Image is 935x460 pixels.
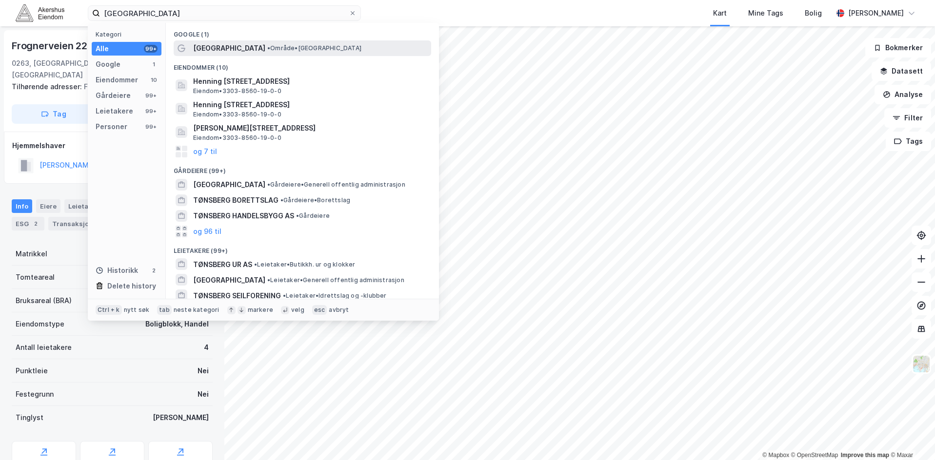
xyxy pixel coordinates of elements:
[841,452,889,459] a: Improve this map
[193,122,427,134] span: [PERSON_NAME][STREET_ADDRESS]
[267,44,270,52] span: •
[886,413,935,460] div: Kontrollprogram for chat
[912,355,931,373] img: Z
[166,159,439,177] div: Gårdeiere (99+)
[254,261,356,268] span: Leietaker • Butikkh. ur og klokker
[193,259,252,270] span: TØNSBERG UR AS
[174,306,219,314] div: neste kategori
[16,342,72,353] div: Antall leietakere
[150,267,158,274] div: 2
[267,181,405,189] span: Gårdeiere • Generell offentlig administrasjon
[153,412,209,423] div: [PERSON_NAME]
[296,212,330,220] span: Gårdeiere
[267,276,404,284] span: Leietaker • Generell offentlig administrasjon
[283,292,387,300] span: Leietaker • Idrettslag og -klubber
[157,305,172,315] div: tab
[16,271,55,283] div: Tomteareal
[96,58,120,70] div: Google
[12,81,205,93] div: Frognerveien 22b
[193,210,294,222] span: TØNSBERG HANDELSBYGG AS
[12,217,44,230] div: ESG
[48,217,115,230] div: Transaksjoner
[193,87,281,95] span: Eiendom • 3303-8560-19-0-0
[144,45,158,53] div: 99+
[166,239,439,257] div: Leietakere (99+)
[193,274,265,286] span: [GEOGRAPHIC_DATA]
[267,276,270,284] span: •
[267,181,270,188] span: •
[96,105,133,117] div: Leietakere
[16,4,64,21] img: akershus-eiendom-logo.9091f326c980b4bce74ccdd9f866810c.svg
[193,99,427,111] span: Henning [STREET_ADDRESS]
[166,56,439,74] div: Eiendommer (10)
[193,194,279,206] span: TØNSBERG BORETTSLAG
[291,306,304,314] div: velg
[713,7,727,19] div: Kart
[96,305,122,315] div: Ctrl + k
[762,452,789,459] a: Mapbox
[248,306,273,314] div: markere
[144,107,158,115] div: 99+
[96,31,161,38] div: Kategori
[198,388,209,400] div: Nei
[296,212,299,219] span: •
[865,38,931,57] button: Bokmerker
[193,179,265,191] span: [GEOGRAPHIC_DATA]
[283,292,286,299] span: •
[96,121,127,133] div: Personer
[791,452,838,459] a: OpenStreetMap
[12,104,96,124] button: Tag
[12,82,84,91] span: Tilhørende adresser:
[193,134,281,142] span: Eiendom • 3303-8560-19-0-0
[150,60,158,68] div: 1
[12,199,32,213] div: Info
[193,290,281,302] span: TØNSBERG SEILFORENING
[150,76,158,84] div: 10
[64,199,119,213] div: Leietakere
[884,108,931,128] button: Filter
[193,111,281,118] span: Eiendom • 3303-8560-19-0-0
[124,306,150,314] div: nytt søk
[16,365,48,377] div: Punktleie
[16,388,54,400] div: Festegrunn
[96,74,138,86] div: Eiendommer
[96,90,131,101] div: Gårdeiere
[36,199,60,213] div: Eiere
[166,23,439,40] div: Google (1)
[280,196,350,204] span: Gårdeiere • Borettslag
[280,196,283,204] span: •
[16,318,64,330] div: Eiendomstype
[12,38,95,54] div: Frognerveien 22a
[16,248,47,260] div: Matrikkel
[16,412,43,423] div: Tinglyst
[144,92,158,99] div: 99+
[875,85,931,104] button: Analyse
[31,219,40,229] div: 2
[96,265,138,276] div: Historikk
[193,146,217,157] button: og 7 til
[145,318,209,330] div: Boligblokk, Handel
[198,365,209,377] div: Nei
[886,413,935,460] iframe: Chat Widget
[805,7,822,19] div: Bolig
[193,226,221,237] button: og 96 til
[886,132,931,151] button: Tags
[193,42,265,54] span: [GEOGRAPHIC_DATA]
[748,7,783,19] div: Mine Tags
[96,43,109,55] div: Alle
[193,76,427,87] span: Henning [STREET_ADDRESS]
[254,261,257,268] span: •
[144,123,158,131] div: 99+
[872,61,931,81] button: Datasett
[100,6,349,20] input: Søk på adresse, matrikkel, gårdeiere, leietakere eller personer
[107,280,156,292] div: Delete history
[16,295,72,307] div: Bruksareal (BRA)
[267,44,361,52] span: Område • [GEOGRAPHIC_DATA]
[848,7,904,19] div: [PERSON_NAME]
[12,57,139,81] div: 0263, [GEOGRAPHIC_DATA], [GEOGRAPHIC_DATA]
[329,306,349,314] div: avbryt
[312,305,327,315] div: esc
[12,140,212,152] div: Hjemmelshaver
[204,342,209,353] div: 4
